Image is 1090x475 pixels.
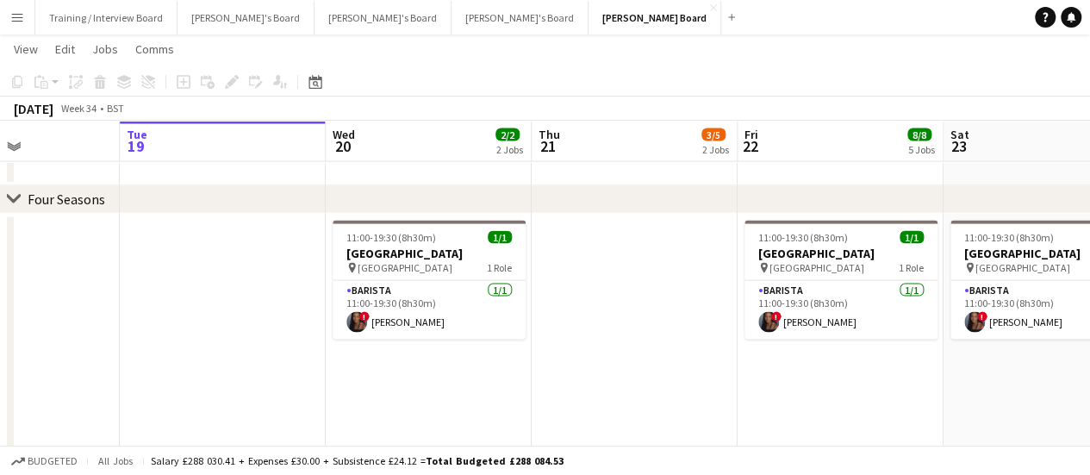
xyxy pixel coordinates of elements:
[452,1,589,34] button: [PERSON_NAME]'s Board
[977,312,987,322] span: !
[758,231,848,244] span: 11:00-19:30 (8h30m)
[107,102,124,115] div: BST
[771,312,782,322] span: !
[426,454,564,467] span: Total Budgeted £288 084.53
[769,261,864,274] span: [GEOGRAPHIC_DATA]
[742,136,758,156] span: 22
[589,1,721,34] button: [PERSON_NAME] Board
[85,38,125,60] a: Jobs
[333,221,526,340] app-job-card: 11:00-19:30 (8h30m)1/1[GEOGRAPHIC_DATA] [GEOGRAPHIC_DATA]1 RoleBarista1/111:00-19:30 (8h30m)![PER...
[330,136,355,156] span: 20
[899,261,924,274] span: 1 Role
[948,136,969,156] span: 23
[151,454,564,467] div: Salary £288 030.41 + Expenses £30.00 + Subsistence £24.12 =
[7,38,45,60] a: View
[128,38,181,60] a: Comms
[701,128,726,141] span: 3/5
[124,136,147,156] span: 19
[28,455,78,467] span: Budgeted
[539,127,560,142] span: Thu
[702,143,729,156] div: 2 Jobs
[907,128,931,141] span: 8/8
[359,312,370,322] span: !
[315,1,452,34] button: [PERSON_NAME]'s Board
[744,127,758,142] span: Fri
[536,136,560,156] span: 21
[488,231,512,244] span: 1/1
[495,128,520,141] span: 2/2
[57,102,100,115] span: Week 34
[964,231,1054,244] span: 11:00-19:30 (8h30m)
[135,41,174,57] span: Comms
[333,281,526,340] app-card-role: Barista1/111:00-19:30 (8h30m)![PERSON_NAME]
[14,41,38,57] span: View
[92,41,118,57] span: Jobs
[346,231,436,244] span: 11:00-19:30 (8h30m)
[744,246,937,261] h3: [GEOGRAPHIC_DATA]
[900,231,924,244] span: 1/1
[55,41,75,57] span: Edit
[28,191,105,208] div: Four Seasons
[487,261,512,274] span: 1 Role
[358,261,452,274] span: [GEOGRAPHIC_DATA]
[744,221,937,340] app-job-card: 11:00-19:30 (8h30m)1/1[GEOGRAPHIC_DATA] [GEOGRAPHIC_DATA]1 RoleBarista1/111:00-19:30 (8h30m)![PER...
[14,100,53,117] div: [DATE]
[35,1,178,34] button: Training / Interview Board
[127,127,147,142] span: Tue
[975,261,1070,274] span: [GEOGRAPHIC_DATA]
[95,454,136,467] span: All jobs
[496,143,523,156] div: 2 Jobs
[333,246,526,261] h3: [GEOGRAPHIC_DATA]
[178,1,315,34] button: [PERSON_NAME]'s Board
[744,281,937,340] app-card-role: Barista1/111:00-19:30 (8h30m)![PERSON_NAME]
[48,38,82,60] a: Edit
[9,452,80,471] button: Budgeted
[908,143,935,156] div: 5 Jobs
[950,127,969,142] span: Sat
[333,127,355,142] span: Wed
